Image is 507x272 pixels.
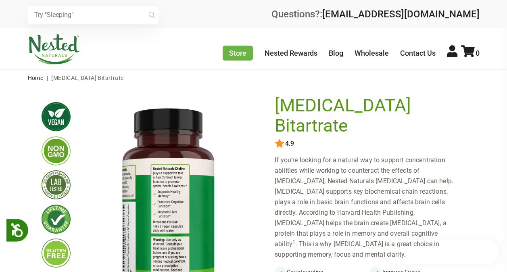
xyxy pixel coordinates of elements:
[400,49,436,57] a: Contact Us
[42,102,71,131] img: vegan
[284,140,294,147] span: 4.9
[275,139,284,149] img: star.svg
[45,75,50,81] span: |
[51,75,123,81] span: [MEDICAL_DATA] Bitartrate
[271,9,480,19] div: Questions?:
[42,136,71,165] img: gmofree
[42,205,71,234] img: lifetimeguarantee
[275,155,465,260] div: If you’re looking for a natural way to support concentration abilities while working to counterac...
[42,170,71,199] img: thirdpartytested
[355,49,389,57] a: Wholesale
[28,75,44,81] a: Home
[275,96,461,136] h1: [MEDICAL_DATA] Bitartrate
[476,49,480,57] span: 0
[265,49,317,57] a: Nested Rewards
[28,34,80,65] img: Nested Naturals
[322,8,480,20] a: [EMAIL_ADDRESS][DOMAIN_NAME]
[42,239,71,268] img: glutenfree
[329,49,343,57] a: Blog
[28,70,480,86] nav: breadcrumbs
[223,46,253,61] a: Store
[386,240,499,264] iframe: Button to open loyalty program pop-up
[28,6,159,24] input: Try "Sleeping"
[292,239,295,245] sup: 1
[461,49,480,57] a: 0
